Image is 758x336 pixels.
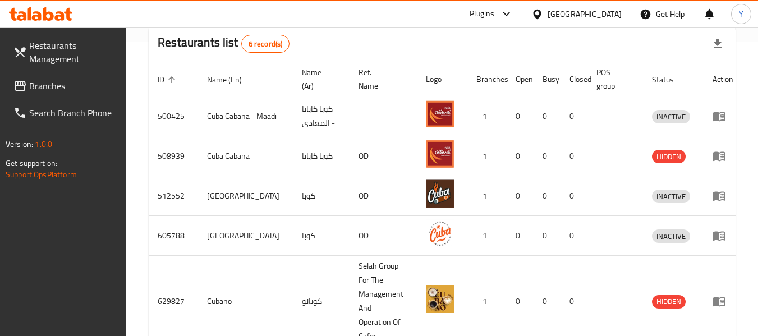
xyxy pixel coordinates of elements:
[704,30,731,57] div: Export file
[652,230,690,243] span: INACTIVE
[713,189,733,202] div: Menu
[704,62,742,96] th: Action
[198,176,293,216] td: [GEOGRAPHIC_DATA]
[534,136,561,176] td: 0
[652,295,686,309] div: HIDDEN
[6,167,77,182] a: Support.OpsPlatform
[4,72,127,99] a: Branches
[293,96,350,136] td: كوبا كابانا - المعادى
[507,96,534,136] td: 0
[293,176,350,216] td: كوبا
[507,176,534,216] td: 0
[534,176,561,216] td: 0
[534,216,561,256] td: 0
[713,229,733,242] div: Menu
[534,96,561,136] td: 0
[652,190,690,203] span: INACTIVE
[350,136,417,176] td: OD
[6,137,33,151] span: Version:
[507,62,534,96] th: Open
[242,39,290,49] span: 6 record(s)
[149,176,198,216] td: 512552
[350,176,417,216] td: OD
[359,66,403,93] span: Ref. Name
[713,109,733,123] div: Menu
[561,176,587,216] td: 0
[426,179,454,208] img: Cuba
[4,32,127,72] a: Restaurants Management
[417,62,467,96] th: Logo
[158,73,179,86] span: ID
[652,150,686,163] span: HIDDEN
[507,136,534,176] td: 0
[739,8,743,20] span: Y
[561,96,587,136] td: 0
[198,96,293,136] td: Cuba Cabana - Maadi
[29,79,118,93] span: Branches
[467,176,507,216] td: 1
[4,99,127,126] a: Search Branch Phone
[149,96,198,136] td: 500425
[426,100,454,128] img: Cuba Cabana - Maadi
[467,96,507,136] td: 1
[652,73,688,86] span: Status
[534,62,561,96] th: Busy
[652,111,690,123] span: INACTIVE
[652,295,686,308] span: HIDDEN
[652,110,690,123] div: INACTIVE
[713,294,733,308] div: Menu
[596,66,630,93] span: POS group
[293,136,350,176] td: كوبا كابانا
[507,216,534,256] td: 0
[426,219,454,247] img: Cuba
[198,136,293,176] td: Cuba Cabana
[29,39,118,66] span: Restaurants Management
[426,140,454,168] img: Cuba Cabana
[6,156,57,171] span: Get support on:
[467,136,507,176] td: 1
[207,73,256,86] span: Name (En)
[426,285,454,313] img: Cubano
[149,136,198,176] td: 508939
[302,66,336,93] span: Name (Ar)
[561,216,587,256] td: 0
[467,62,507,96] th: Branches
[561,136,587,176] td: 0
[241,35,290,53] div: Total records count
[198,216,293,256] td: [GEOGRAPHIC_DATA]
[158,34,290,53] h2: Restaurants list
[561,62,587,96] th: Closed
[35,137,52,151] span: 1.0.0
[713,149,733,163] div: Menu
[29,106,118,119] span: Search Branch Phone
[467,216,507,256] td: 1
[293,216,350,256] td: كوبا
[548,8,622,20] div: [GEOGRAPHIC_DATA]
[470,7,494,21] div: Plugins
[350,216,417,256] td: OD
[149,216,198,256] td: 605788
